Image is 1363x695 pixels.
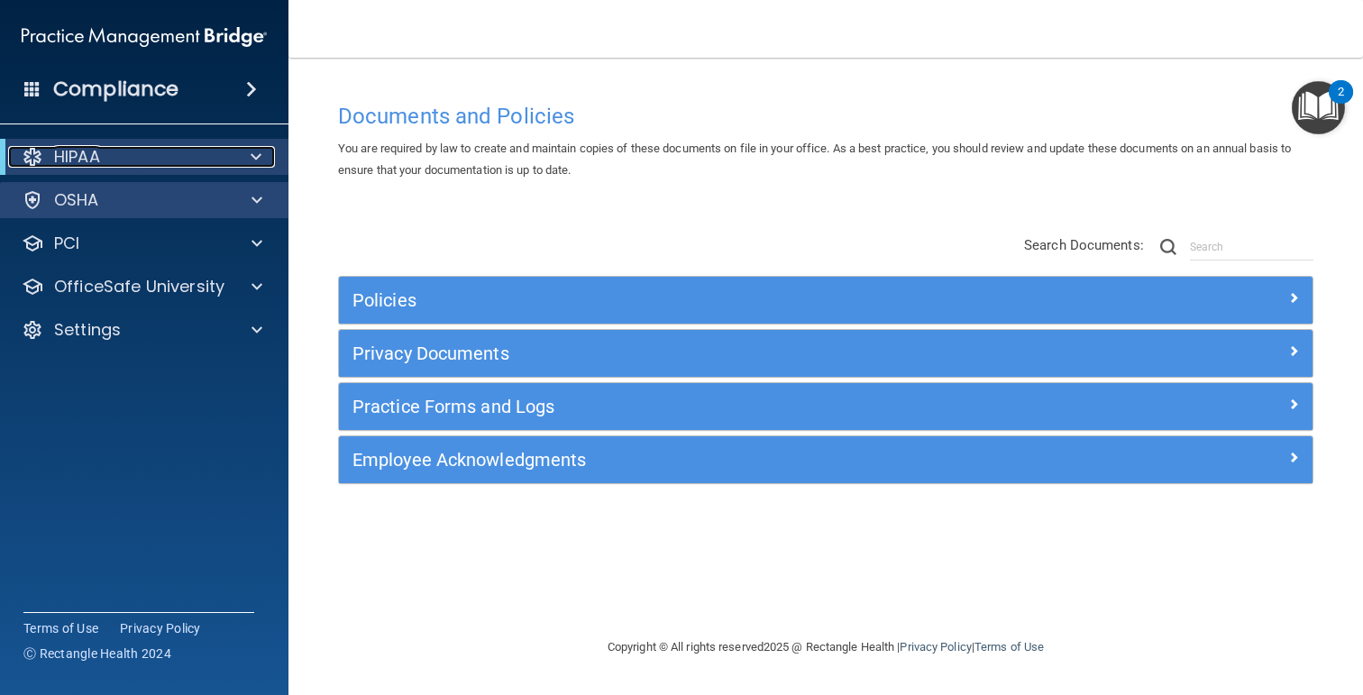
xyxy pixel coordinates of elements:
input: Search [1190,233,1313,261]
p: HIPAA [54,146,100,168]
p: OfficeSafe University [54,276,224,297]
h5: Employee Acknowledgments [352,450,1056,470]
h5: Privacy Documents [352,343,1056,363]
a: HIPAA [22,146,261,168]
a: Practice Forms and Logs [352,392,1299,421]
div: 2 [1338,92,1344,115]
span: You are required by law to create and maintain copies of these documents on file in your office. ... [338,142,1291,177]
a: OSHA [22,189,262,211]
h4: Compliance [53,77,178,102]
a: Privacy Policy [900,640,971,654]
p: PCI [54,233,79,254]
a: Privacy Documents [352,339,1299,368]
a: Privacy Policy [120,619,201,637]
a: PCI [22,233,262,254]
p: Settings [54,319,121,341]
a: Policies [352,286,1299,315]
button: Open Resource Center, 2 new notifications [1292,81,1345,134]
img: ic-search.3b580494.png [1160,239,1176,255]
a: Terms of Use [23,619,98,637]
iframe: Drift Widget Chat Controller [1051,567,1341,639]
h5: Policies [352,290,1056,310]
a: Employee Acknowledgments [352,445,1299,474]
img: PMB logo [22,19,267,55]
a: Terms of Use [974,640,1044,654]
a: OfficeSafe University [22,276,262,297]
span: Search Documents: [1024,237,1144,253]
span: Ⓒ Rectangle Health 2024 [23,645,171,663]
h4: Documents and Policies [338,105,1313,128]
p: OSHA [54,189,99,211]
h5: Practice Forms and Logs [352,397,1056,416]
a: Settings [22,319,262,341]
div: Copyright © All rights reserved 2025 @ Rectangle Health | | [497,618,1155,676]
